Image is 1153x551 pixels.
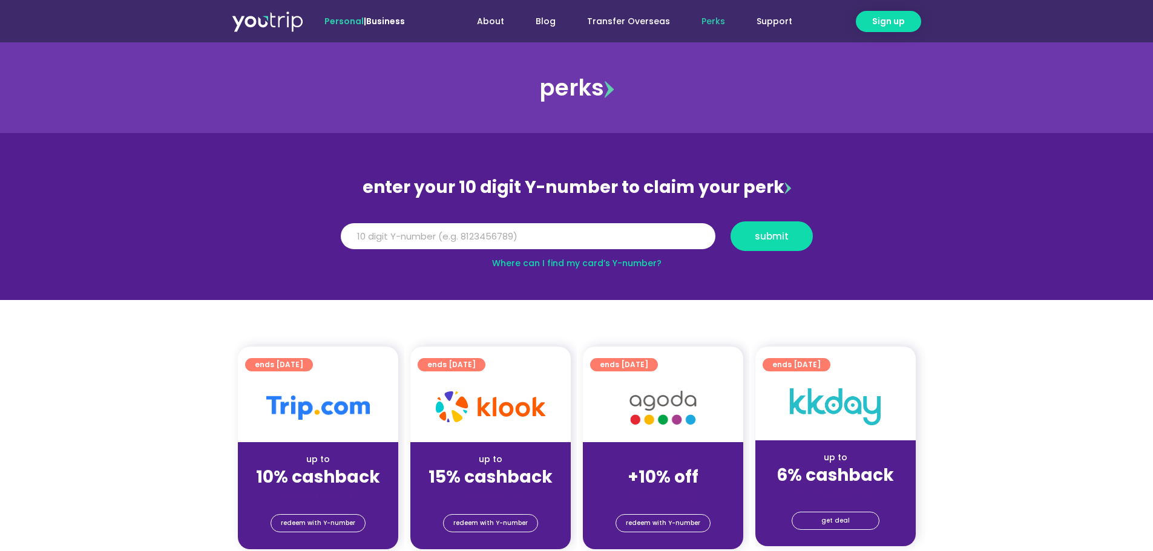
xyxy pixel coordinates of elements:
a: Perks [686,10,741,33]
span: Sign up [872,15,905,28]
a: Transfer Overseas [571,10,686,33]
span: submit [755,232,789,241]
span: up to [652,453,674,465]
div: enter your 10 digit Y-number to claim your perk [335,172,819,203]
strong: +10% off [628,465,698,489]
span: | [324,15,405,27]
a: Business [366,15,405,27]
div: (for stays only) [420,488,561,501]
button: submit [731,221,813,251]
a: get deal [792,512,879,530]
div: (for stays only) [765,486,906,499]
div: up to [420,453,561,466]
span: redeem with Y-number [453,515,528,532]
a: ends [DATE] [763,358,830,371]
a: About [461,10,520,33]
a: Sign up [856,11,921,32]
span: ends [DATE] [255,358,303,371]
strong: 6% cashback [777,463,894,487]
a: Blog [520,10,571,33]
a: ends [DATE] [418,358,485,371]
a: Support [741,10,808,33]
strong: 10% cashback [256,465,380,489]
span: ends [DATE] [772,358,821,371]
div: up to [248,453,389,466]
form: Y Number [341,221,813,260]
div: (for stays only) [593,488,734,501]
a: ends [DATE] [245,358,313,371]
input: 10 digit Y-number (e.g. 8123456789) [341,223,715,250]
span: ends [DATE] [427,358,476,371]
div: (for stays only) [248,488,389,501]
nav: Menu [438,10,808,33]
a: redeem with Y-number [271,514,366,532]
span: redeem with Y-number [281,515,355,532]
a: Where can I find my card’s Y-number? [492,257,662,269]
a: ends [DATE] [590,358,658,371]
span: Personal [324,15,364,27]
strong: 15% cashback [429,465,553,489]
div: up to [765,451,906,464]
span: get deal [821,512,850,529]
a: redeem with Y-number [616,514,711,532]
a: redeem with Y-number [443,514,538,532]
span: ends [DATE] [600,358,648,371]
span: redeem with Y-number [626,515,700,532]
